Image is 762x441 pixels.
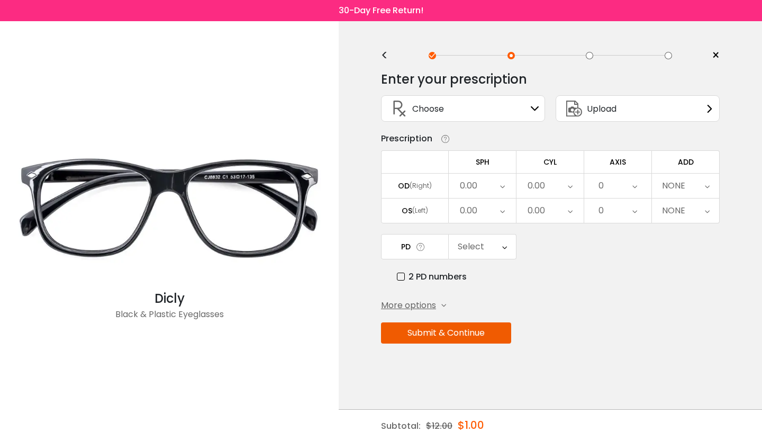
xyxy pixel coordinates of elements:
[381,322,511,344] button: Submit & Continue
[5,125,333,289] img: Black Dicly - Plastic Eyeglasses
[598,175,604,196] div: 0
[528,200,545,221] div: 0.00
[381,51,397,60] div: <
[598,200,604,221] div: 0
[587,102,616,115] span: Upload
[712,48,720,64] span: ×
[460,175,477,196] div: 0.00
[410,181,432,191] div: (Right)
[584,150,652,173] td: AXIS
[398,181,410,191] div: OD
[381,234,449,259] td: PD
[5,308,333,329] div: Black & Plastic Eyeglasses
[516,150,584,173] td: CYL
[460,200,477,221] div: 0.00
[412,206,428,215] div: (Left)
[381,132,432,145] div: Prescription
[402,206,412,215] div: OS
[652,150,720,173] td: ADD
[381,69,527,90] div: Enter your prescription
[412,102,444,115] span: Choose
[704,48,720,64] a: ×
[662,175,685,196] div: NONE
[5,289,333,308] div: Dicly
[662,200,685,221] div: NONE
[458,410,484,440] div: $1.00
[381,299,436,312] span: More options
[528,175,545,196] div: 0.00
[458,236,484,257] div: Select
[397,270,467,283] label: 2 PD numbers
[449,150,516,173] td: SPH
